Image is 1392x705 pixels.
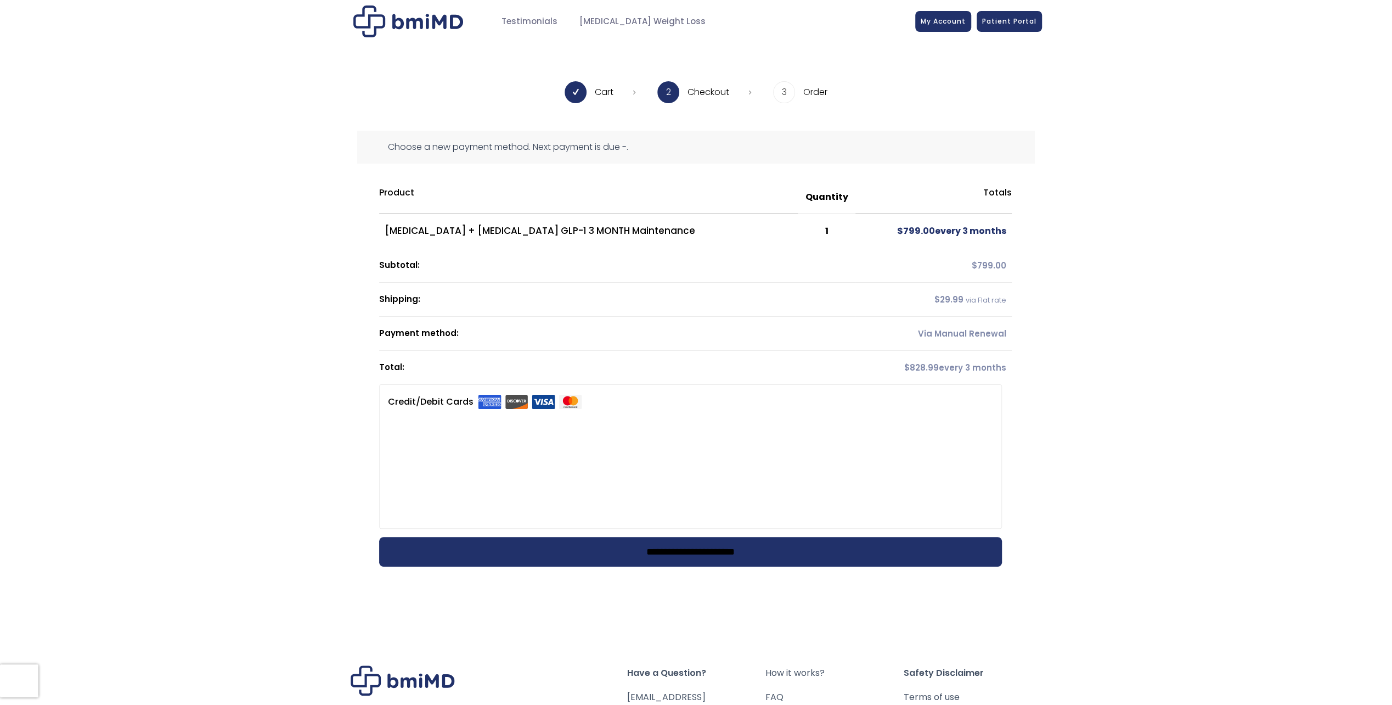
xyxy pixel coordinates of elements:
span: Safety Disclaimer [903,665,1041,681]
a: My Account [915,11,971,32]
span: My Account [921,16,966,26]
td: 1 [798,214,855,249]
td: [MEDICAL_DATA] + [MEDICAL_DATA] GLP-1 3 MONTH Maintenance [379,214,798,249]
a: FAQ [765,690,903,705]
td: every 3 months [855,351,1012,384]
li: Order [773,81,827,103]
a: Terms of use [903,690,1041,705]
th: Product [379,181,798,214]
span: Patient Portal [982,16,1036,26]
a: How it works? [765,665,903,681]
span: 29.99 [934,294,963,305]
img: mastercard.svg [559,395,582,409]
td: every 3 months [855,214,1012,249]
img: Brand Logo [351,665,455,696]
a: Testimonials [491,11,568,32]
span: Have a Question? [627,665,765,681]
a: Patient Portal [977,11,1042,32]
img: amex.svg [478,395,501,409]
div: Choose a new payment method. Next payment is due -. [357,131,1035,164]
span: [MEDICAL_DATA] Weight Loss [579,15,706,28]
span: Testimonials [501,15,557,28]
span: $ [972,260,977,271]
img: discover.svg [505,395,528,409]
span: 828.99 [904,362,939,373]
small: via Flat rate [966,295,1006,305]
th: Payment method: [379,317,855,351]
th: Total: [379,351,855,384]
td: Via Manual Renewal [855,317,1012,351]
img: Checkout [353,5,463,37]
span: 799.00 [972,260,1006,271]
a: [MEDICAL_DATA] Weight Loss [568,11,717,32]
th: Shipping: [379,283,855,317]
th: Totals [855,181,1012,214]
iframe: Secure payment input frame [386,409,991,513]
th: Quantity [798,181,855,214]
label: Credit/Debit Cards [388,393,582,411]
span: $ [897,225,903,237]
span: $ [904,362,910,373]
li: Cart [565,81,635,103]
span: 3 [773,81,795,103]
th: Subtotal: [379,249,855,283]
span: 799.00 [897,225,935,237]
img: visa.svg [532,395,555,409]
li: Checkout [657,81,751,103]
span: 2 [657,81,679,103]
span: $ [934,294,940,305]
